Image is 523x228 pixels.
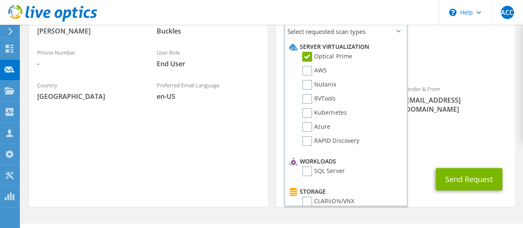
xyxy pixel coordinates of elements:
label: AWS [302,66,327,76]
label: Optical Prime [302,52,352,62]
span: ACC [501,6,514,19]
span: en-US [157,92,260,101]
button: Send Request [436,168,502,190]
div: Last Name [148,11,268,40]
li: Server Virtualization [287,42,402,52]
span: [PERSON_NAME] [37,26,140,36]
li: Workloads [287,156,402,166]
div: CC & Reply To [276,131,514,160]
span: Buckles [157,26,260,36]
label: SQL Server [302,166,344,176]
div: Requested Collections [276,43,514,76]
span: - [37,59,140,68]
div: Phone Number [29,44,148,72]
span: [GEOGRAPHIC_DATA] [37,92,140,101]
svg: \n [449,9,456,16]
span: Select requested scan types [285,23,406,40]
div: Sender & From [395,80,515,118]
label: RAPID Discovery [302,136,359,146]
div: To [276,80,395,127]
label: Azure [302,122,330,132]
label: Nutanix [302,80,336,90]
label: CLARiiON/VNX [302,197,354,206]
span: End User [157,59,260,68]
div: User Role [148,44,268,72]
label: RVTools [302,94,336,104]
li: Storage [287,187,402,197]
span: [EMAIL_ADDRESS][DOMAIN_NAME] [404,96,506,114]
label: Kubernetes [302,108,346,118]
div: Preferred Email Language [148,77,268,105]
div: Country [29,77,148,105]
